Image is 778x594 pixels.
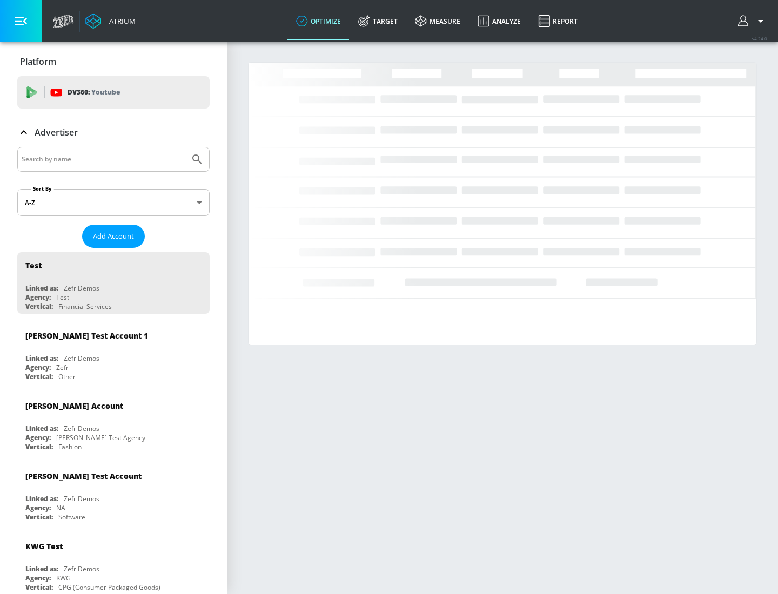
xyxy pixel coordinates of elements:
div: A-Z [17,189,210,216]
div: Vertical: [25,302,53,311]
a: Atrium [85,13,136,29]
div: CPG (Consumer Packaged Goods) [58,583,160,592]
div: Vertical: [25,512,53,522]
input: Search by name [22,152,185,166]
div: Atrium [105,16,136,26]
button: Add Account [82,225,145,248]
a: Report [529,2,586,40]
div: Zefr Demos [64,354,99,363]
div: Other [58,372,76,381]
div: Vertical: [25,442,53,451]
div: Agency: [25,573,51,583]
div: Vertical: [25,583,53,592]
label: Sort By [31,185,54,192]
a: measure [406,2,469,40]
div: Software [58,512,85,522]
div: [PERSON_NAME] Account [25,401,123,411]
div: Vertical: [25,372,53,381]
div: Platform [17,46,210,77]
div: NA [56,503,65,512]
div: Zefr [56,363,69,372]
div: Zefr Demos [64,424,99,433]
div: [PERSON_NAME] Test Account 1Linked as:Zefr DemosAgency:ZefrVertical:Other [17,322,210,384]
div: Test [56,293,69,302]
span: Add Account [93,230,134,242]
div: Fashion [58,442,82,451]
div: KWG Test [25,541,63,551]
div: Agency: [25,503,51,512]
div: [PERSON_NAME] AccountLinked as:Zefr DemosAgency:[PERSON_NAME] Test AgencyVertical:Fashion [17,393,210,454]
div: TestLinked as:Zefr DemosAgency:TestVertical:Financial Services [17,252,210,314]
div: Agency: [25,433,51,442]
div: [PERSON_NAME] Test Account [25,471,142,481]
p: Youtube [91,86,120,98]
div: Linked as: [25,283,58,293]
div: [PERSON_NAME] Test Agency [56,433,145,442]
a: Target [350,2,406,40]
p: DV360: [68,86,120,98]
a: optimize [287,2,350,40]
p: Platform [20,56,56,67]
div: Financial Services [58,302,112,311]
div: Agency: [25,363,51,372]
div: Linked as: [25,564,58,573]
span: v 4.24.0 [752,36,767,42]
div: DV360: Youtube [17,76,210,109]
div: Linked as: [25,424,58,433]
div: Test [25,260,42,271]
div: Agency: [25,293,51,302]
div: Zefr Demos [64,494,99,503]
p: Advertiser [35,126,78,138]
div: Advertiser [17,117,210,147]
a: Analyze [469,2,529,40]
div: [PERSON_NAME] Test AccountLinked as:Zefr DemosAgency:NAVertical:Software [17,463,210,524]
div: Zefr Demos [64,283,99,293]
div: Linked as: [25,354,58,363]
div: Linked as: [25,494,58,503]
div: Zefr Demos [64,564,99,573]
div: KWG [56,573,71,583]
div: [PERSON_NAME] Test Account 1 [25,330,148,341]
